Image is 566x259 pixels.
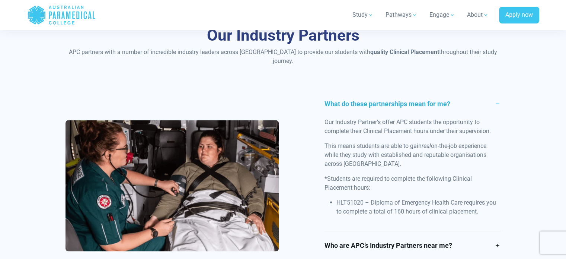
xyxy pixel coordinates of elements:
a: Pathways [381,4,422,25]
li: HLT51020 – Diploma of Emergency Health Care requires you to complete a total of 160 hours of clin... [336,198,501,216]
a: Who are APC’s Industry Partners near me? [324,231,501,259]
a: What do these partnerships mean for me? [324,89,501,117]
a: Apply now [499,7,539,24]
p: Our Industry Partner’s offer APC students the opportunity to complete their Clinical Placement ho... [324,117,501,135]
a: Australian Paramedical College [27,3,96,27]
a: About [463,4,493,25]
p: APC partners with a number of incredible industry leaders across [GEOGRAPHIC_DATA] to provide our... [65,48,501,66]
p: This means students are able to gain on-the-job experience while they study with established and ... [324,141,501,168]
strong: quality Clinical Placement [370,48,439,56]
em: real [422,142,431,149]
h3: Our Industry Partners [65,26,501,45]
a: Engage [425,4,460,25]
p: *Students are required to complete the following Clinical Placement hours: [324,174,501,192]
a: Study [348,4,378,25]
